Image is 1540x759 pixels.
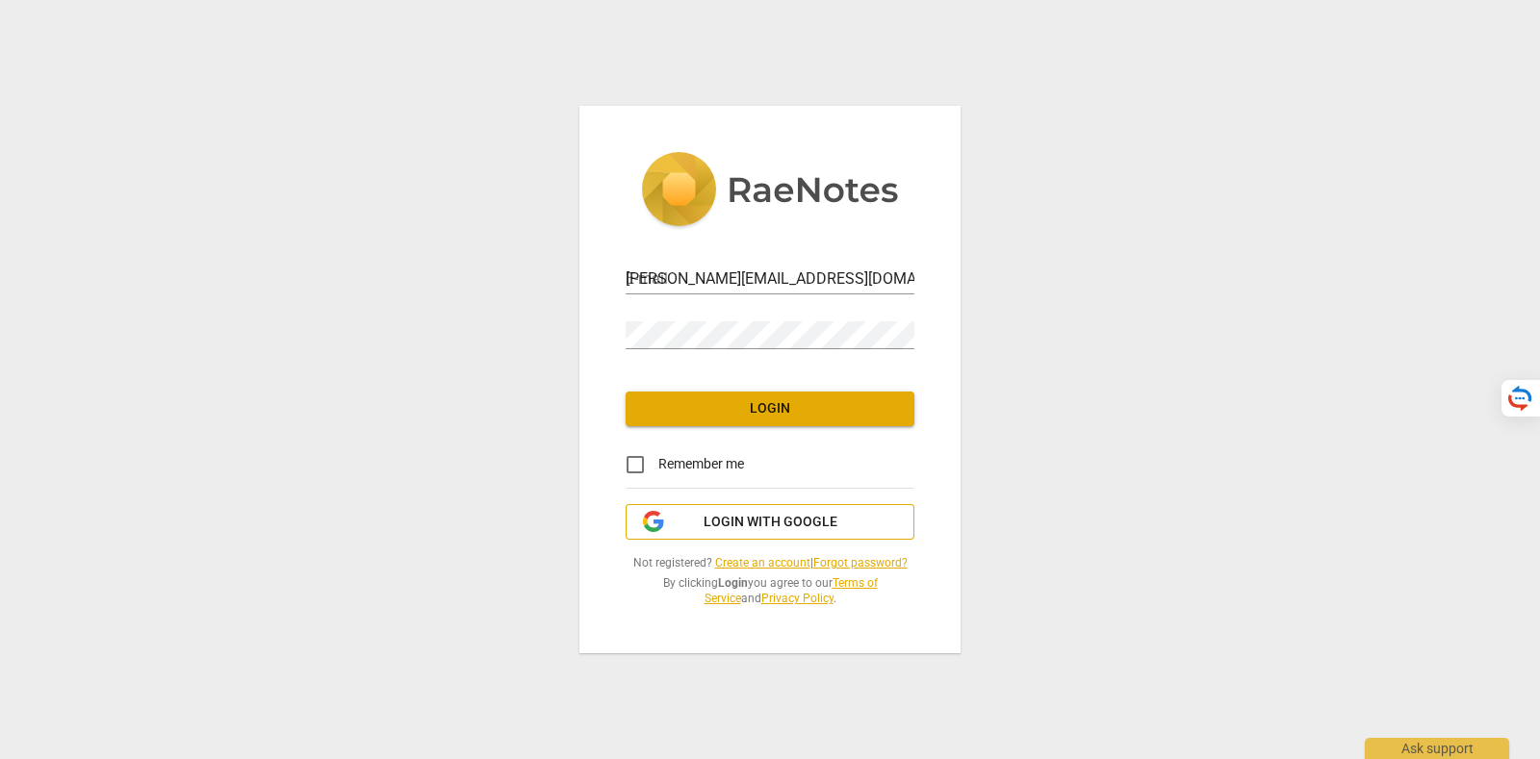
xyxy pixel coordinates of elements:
[626,575,914,607] span: By clicking you agree to our and .
[658,454,744,474] span: Remember me
[704,513,837,532] span: Login with Google
[626,504,914,541] button: Login with Google
[718,576,748,590] b: Login
[641,399,899,418] span: Login
[813,556,908,569] a: Forgot password?
[1365,738,1509,759] div: Ask support
[626,392,914,426] button: Login
[715,556,810,569] a: Create an account
[626,555,914,571] span: Not registered? |
[761,592,834,605] a: Privacy Policy
[641,152,899,231] img: 5ac2273c67554f335776073100b6d88f.svg
[705,576,878,606] a: Terms of Service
